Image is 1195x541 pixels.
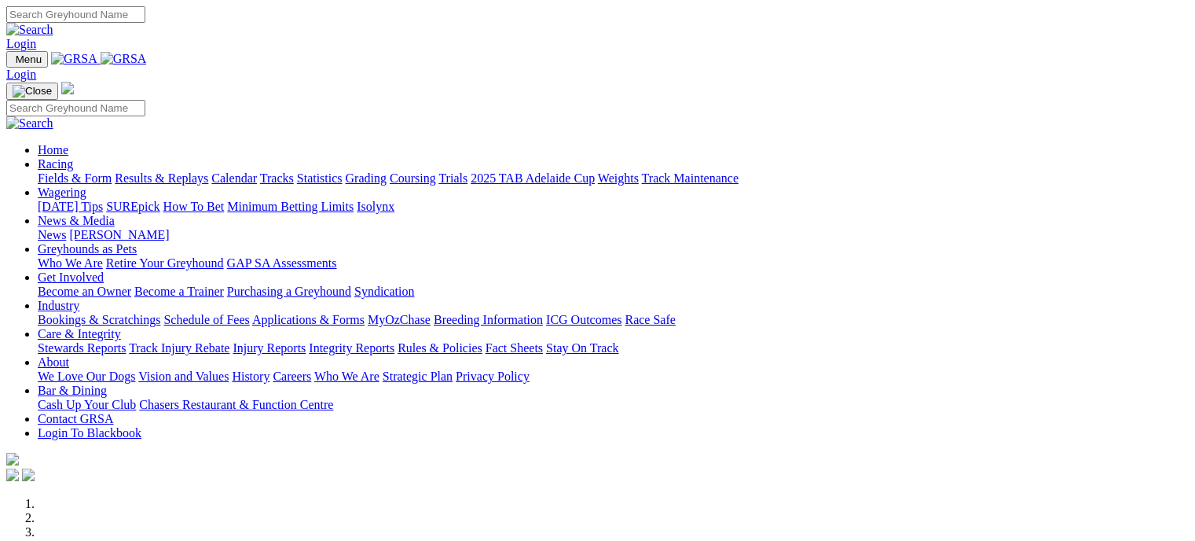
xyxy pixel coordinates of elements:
[38,398,1189,412] div: Bar & Dining
[6,469,19,481] img: facebook.svg
[38,341,126,355] a: Stewards Reports
[38,186,86,199] a: Wagering
[273,370,311,383] a: Careers
[354,285,414,298] a: Syndication
[260,171,294,185] a: Tracks
[61,82,74,94] img: logo-grsa-white.png
[232,370,269,383] a: History
[38,426,141,440] a: Login To Blackbook
[357,200,394,213] a: Isolynx
[38,327,121,340] a: Care & Integrity
[13,85,52,98] img: Close
[6,68,36,81] a: Login
[227,285,351,298] a: Purchasing a Greyhound
[309,341,394,355] a: Integrity Reports
[38,171,112,185] a: Fields & Form
[390,171,436,185] a: Coursing
[38,370,135,383] a: We Love Our Dogs
[233,341,306,355] a: Injury Reports
[6,51,48,68] button: Toggle navigation
[434,313,543,326] a: Breeding Information
[22,469,35,481] img: twitter.svg
[101,52,147,66] img: GRSA
[115,171,208,185] a: Results & Replays
[471,171,595,185] a: 2025 TAB Adelaide Cup
[625,313,675,326] a: Race Safe
[134,285,224,298] a: Become a Trainer
[106,200,159,213] a: SUREpick
[38,341,1189,355] div: Care & Integrity
[438,171,467,185] a: Trials
[227,200,354,213] a: Minimum Betting Limits
[38,200,103,213] a: [DATE] Tips
[211,171,257,185] a: Calendar
[546,313,621,326] a: ICG Outcomes
[456,370,530,383] a: Privacy Policy
[163,313,249,326] a: Schedule of Fees
[38,285,1189,299] div: Get Involved
[346,171,387,185] a: Grading
[6,6,145,23] input: Search
[38,228,1189,242] div: News & Media
[398,341,482,355] a: Rules & Policies
[138,370,229,383] a: Vision and Values
[383,370,453,383] a: Strategic Plan
[252,313,365,326] a: Applications & Forms
[38,143,68,156] a: Home
[6,83,58,100] button: Toggle navigation
[38,412,113,425] a: Contact GRSA
[38,313,160,326] a: Bookings & Scratchings
[38,285,131,298] a: Become an Owner
[38,157,73,171] a: Racing
[139,398,333,411] a: Chasers Restaurant & Function Centre
[642,171,739,185] a: Track Maintenance
[38,370,1189,384] div: About
[38,242,137,256] a: Greyhounds as Pets
[486,341,543,355] a: Fact Sheets
[163,200,225,213] a: How To Bet
[6,100,145,116] input: Search
[38,398,136,411] a: Cash Up Your Club
[6,23,53,37] img: Search
[129,341,229,355] a: Track Injury Rebate
[6,37,36,50] a: Login
[38,171,1189,186] div: Racing
[69,228,169,241] a: [PERSON_NAME]
[16,53,42,65] span: Menu
[38,313,1189,327] div: Industry
[598,171,639,185] a: Weights
[38,355,69,369] a: About
[38,214,115,227] a: News & Media
[546,341,618,355] a: Stay On Track
[106,256,224,270] a: Retire Your Greyhound
[314,370,379,383] a: Who We Are
[38,299,79,312] a: Industry
[6,116,53,131] img: Search
[38,384,107,397] a: Bar & Dining
[368,313,431,326] a: MyOzChase
[297,171,343,185] a: Statistics
[38,270,104,284] a: Get Involved
[38,200,1189,214] div: Wagering
[51,52,97,66] img: GRSA
[227,256,337,270] a: GAP SA Assessments
[38,256,1189,270] div: Greyhounds as Pets
[6,453,19,466] img: logo-grsa-white.png
[38,228,66,241] a: News
[38,256,103,270] a: Who We Are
